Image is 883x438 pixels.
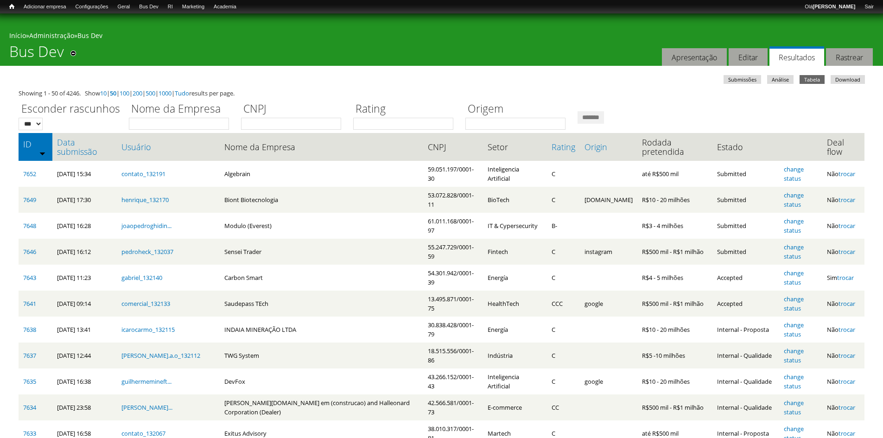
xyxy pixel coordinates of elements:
[712,265,780,291] td: Accepted
[220,133,423,161] th: Nome da Empresa
[423,343,483,368] td: 18.515.556/0001-86
[23,273,36,282] a: 7643
[423,161,483,187] td: 59.051.197/0001-30
[209,2,241,12] a: Academia
[552,142,575,152] a: Rating
[547,368,580,394] td: C
[220,394,423,420] td: [PERSON_NAME][DOMAIN_NAME] em (construcao) and Halleonard Corporation (Dealer)
[52,368,117,394] td: [DATE] 16:38
[800,2,860,12] a: Olá[PERSON_NAME]
[800,75,825,84] a: Tabela
[637,161,712,187] td: até R$500 mil
[822,343,864,368] td: Não
[637,133,712,161] th: Rodada pretendida
[547,343,580,368] td: C
[839,351,855,360] a: trocar
[220,343,423,368] td: TWG System
[423,368,483,394] td: 43.266.152/0001-43
[712,317,780,343] td: Internal - Proposta
[839,248,855,256] a: trocar
[483,317,547,343] td: Energía
[159,89,172,97] a: 1000
[822,213,864,239] td: Não
[423,394,483,420] td: 42.566.581/0001-73
[423,239,483,265] td: 55.247.729/0001-59
[23,299,36,308] a: 7641
[178,2,209,12] a: Marketing
[71,2,113,12] a: Configurações
[784,347,804,364] a: change status
[220,368,423,394] td: DevFox
[423,291,483,317] td: 13.495.871/0001-75
[52,187,117,213] td: [DATE] 17:30
[220,161,423,187] td: Algebrain
[77,31,102,40] a: Bus Dev
[712,213,780,239] td: Submitted
[220,187,423,213] td: Biont Biotecnologia
[121,429,165,438] a: contato_132067
[9,31,874,43] div: » »
[784,399,804,416] a: change status
[23,325,36,334] a: 7638
[767,75,794,84] a: Análise
[23,170,36,178] a: 7652
[423,133,483,161] th: CNPJ
[423,187,483,213] td: 53.072.828/0001-11
[784,269,804,286] a: change status
[822,291,864,317] td: Não
[220,317,423,343] td: INDAIA MINERAÇÃO LTDA
[121,196,169,204] a: henrique_132170
[52,317,117,343] td: [DATE] 13:41
[52,291,117,317] td: [DATE] 09:14
[637,368,712,394] td: R$10 - 20 milhões
[483,394,547,420] td: E-commerce
[121,170,165,178] a: contato_132191
[547,239,580,265] td: C
[822,394,864,420] td: Não
[19,101,123,118] label: Esconder rascunhos
[822,265,864,291] td: Sim
[52,343,117,368] td: [DATE] 12:44
[839,170,855,178] a: trocar
[9,31,26,40] a: Início
[584,142,633,152] a: Origin
[163,2,178,12] a: RI
[121,377,172,386] a: guilhermemineft...
[5,2,19,11] a: Início
[23,222,36,230] a: 7648
[769,46,824,66] a: Resultados
[19,2,71,12] a: Adicionar empresa
[784,165,804,183] a: change status
[52,265,117,291] td: [DATE] 11:23
[784,321,804,338] a: change status
[784,243,804,260] a: change status
[826,48,873,66] a: Rastrear
[483,239,547,265] td: Fintech
[637,343,712,368] td: R$5 -10 milhões
[784,191,804,209] a: change status
[23,248,36,256] a: 7646
[580,187,637,213] td: [DOMAIN_NAME]
[580,368,637,394] td: google
[121,299,170,308] a: comercial_132133
[637,213,712,239] td: R$3 - 4 milhões
[547,265,580,291] td: C
[712,187,780,213] td: Submitted
[23,196,36,204] a: 7649
[121,142,215,152] a: Usuário
[121,273,162,282] a: gabriel_132140
[100,89,107,97] a: 10
[637,265,712,291] td: R$4 - 5 milhões
[784,295,804,312] a: change status
[547,394,580,420] td: CC
[483,187,547,213] td: BioTech
[637,317,712,343] td: R$10 - 20 milhões
[637,291,712,317] td: R$500 mil - R$1 milhão
[483,265,547,291] td: Energía
[822,317,864,343] td: Não
[712,239,780,265] td: Submitted
[839,377,855,386] a: trocar
[839,299,855,308] a: trocar
[9,43,64,66] h1: Bus Dev
[175,89,189,97] a: Tudo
